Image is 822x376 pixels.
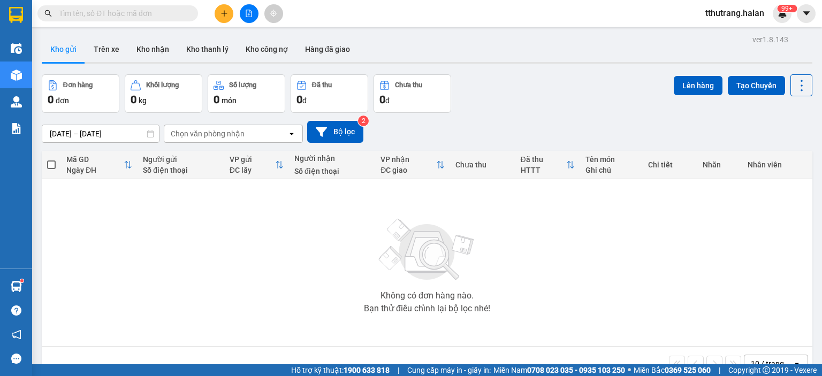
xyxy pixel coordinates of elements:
div: Bạn thử điều chỉnh lại bộ lọc nhé! [364,304,490,313]
div: Chưa thu [455,160,509,169]
span: Hỗ trợ kỹ thuật: [291,364,390,376]
sup: 148 [777,5,797,12]
button: Lên hàng [674,76,722,95]
div: Số điện thoại [143,166,218,174]
span: caret-down [802,9,811,18]
th: Toggle SortBy [61,151,138,179]
div: ver 1.8.143 [752,34,788,45]
div: Chọn văn phòng nhận [171,128,245,139]
svg: open [793,359,801,368]
strong: 1900 633 818 [344,366,390,374]
span: 0 [379,93,385,106]
img: warehouse-icon [11,281,22,292]
img: warehouse-icon [11,70,22,81]
strong: 0369 525 060 [665,366,711,374]
span: notification [11,329,21,340]
div: Ghi chú [585,166,637,174]
div: Đã thu [312,81,332,89]
span: search [44,10,52,17]
th: Toggle SortBy [515,151,580,179]
span: đơn [56,96,69,105]
div: Đơn hàng [63,81,93,89]
span: tthutrang.halan [697,6,773,20]
button: Tạo Chuyến [728,76,785,95]
div: Chưa thu [395,81,422,89]
div: Chi tiết [648,160,692,169]
button: Chưa thu0đ [374,74,451,113]
div: Số lượng [229,81,256,89]
span: ⚪️ [628,368,631,372]
div: HTTT [521,166,566,174]
button: caret-down [797,4,816,23]
span: Cung cấp máy in - giấy in: [407,364,491,376]
button: Kho công nợ [237,36,296,62]
button: plus [215,4,233,23]
span: 0 [131,93,136,106]
strong: 0708 023 035 - 0935 103 250 [527,366,625,374]
img: svg+xml;base64,PHN2ZyBjbGFzcz0ibGlzdC1wbHVnX19zdmciIHhtbG5zPSJodHRwOi8vd3d3LnczLm9yZy8yMDAwL3N2Zy... [374,212,481,287]
th: Toggle SortBy [375,151,450,179]
span: 0 [214,93,219,106]
span: | [719,364,720,376]
span: | [398,364,399,376]
div: VP gửi [230,155,275,164]
div: Khối lượng [146,81,179,89]
div: Tên món [585,155,637,164]
button: file-add [240,4,258,23]
input: Select a date range. [42,125,159,142]
img: icon-new-feature [778,9,787,18]
button: Số lượng0món [208,74,285,113]
span: đ [385,96,390,105]
span: question-circle [11,305,21,316]
div: Đã thu [521,155,566,164]
button: Đơn hàng0đơn [42,74,119,113]
div: Số điện thoại [294,167,370,175]
div: Người nhận [294,154,370,163]
button: Kho nhận [128,36,178,62]
div: Nhãn [703,160,737,169]
div: VP nhận [380,155,436,164]
span: 0 [48,93,54,106]
div: Mã GD [66,155,124,164]
span: món [222,96,237,105]
div: ĐC giao [380,166,436,174]
span: plus [220,10,228,17]
span: copyright [763,366,770,374]
span: đ [302,96,307,105]
button: Đã thu0đ [291,74,368,113]
span: Miền Bắc [634,364,711,376]
div: Nhân viên [748,160,807,169]
svg: open [287,129,296,138]
button: Bộ lọc [307,121,363,143]
button: aim [264,4,283,23]
sup: 2 [358,116,369,126]
span: 0 [296,93,302,106]
span: aim [270,10,277,17]
div: 10 / trang [751,358,784,369]
button: Kho thanh lý [178,36,237,62]
button: Trên xe [85,36,128,62]
div: Ngày ĐH [66,166,124,174]
div: Không có đơn hàng nào. [380,291,474,300]
img: logo-vxr [9,7,23,23]
input: Tìm tên, số ĐT hoặc mã đơn [59,7,185,19]
th: Toggle SortBy [224,151,289,179]
img: warehouse-icon [11,96,22,108]
span: kg [139,96,147,105]
img: solution-icon [11,123,22,134]
div: Người gửi [143,155,218,164]
button: Hàng đã giao [296,36,359,62]
button: Khối lượng0kg [125,74,202,113]
sup: 1 [20,279,24,282]
span: Miền Nam [493,364,625,376]
button: Kho gửi [42,36,85,62]
span: file-add [245,10,253,17]
span: message [11,354,21,364]
img: warehouse-icon [11,43,22,54]
div: ĐC lấy [230,166,275,174]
